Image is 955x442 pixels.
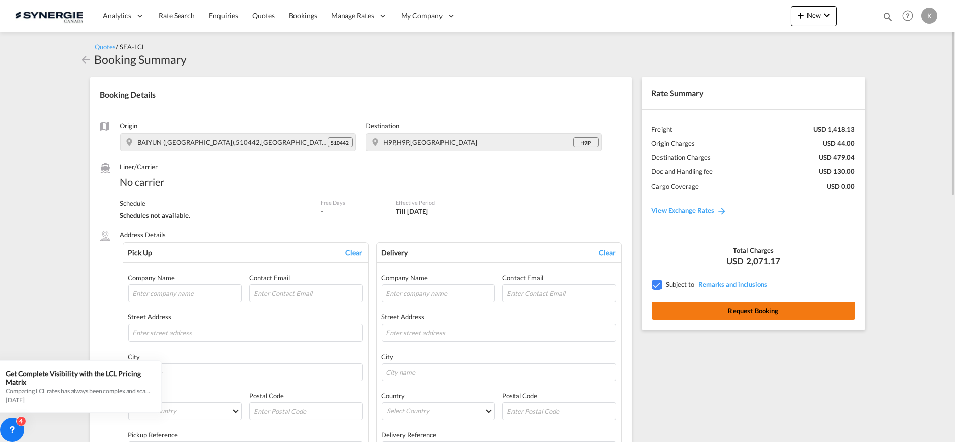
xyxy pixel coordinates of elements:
span: My Company [401,11,443,21]
div: Company Name [128,273,242,282]
div: Postal Code [249,391,363,400]
span: Enquiries [209,11,238,20]
span: Analytics [103,11,131,21]
span: Rate Search [159,11,195,20]
div: Origin Charges [652,139,695,148]
input: Enter street address [128,324,363,342]
div: K [921,8,937,24]
div: Postal Code [502,391,616,400]
img: 1f56c880d42311ef80fc7dca854c8e59.png [15,5,83,27]
div: USD 44.00 [823,139,855,148]
input: Enter Postal Code [502,402,616,420]
md-select: Select Country [128,402,242,420]
input: Enter Postal Code [249,402,363,420]
div: Cargo Coverage [652,182,699,191]
div: Street Address [128,312,363,321]
span: New [795,11,833,19]
span: Help [899,7,916,24]
span: Subject to [666,280,695,288]
span: 2,071.17 [746,255,780,268]
div: Destination Charges [652,153,711,162]
button: icon-plus 400-fgNewicon-chevron-down [791,6,837,26]
span: Bookings [289,11,317,20]
span: H9P [581,139,591,146]
div: USD 1,418.13 [814,125,855,134]
button: Request Booking [652,302,855,320]
label: Free Days [321,199,386,206]
div: Country [382,391,495,400]
span: H9P,H9P,Canada [384,138,478,146]
input: Enter street address [382,324,616,342]
span: BAIYUN (白云区),510442,China [138,138,329,146]
div: Booking Summary [95,51,187,67]
div: Contact Email [502,273,616,282]
input: City name [382,363,616,381]
span: REMARKSINCLUSIONS [696,280,768,288]
span: Booking Details [100,90,156,99]
div: Schedules not available. [120,211,311,220]
div: Street Address [382,312,616,321]
div: USD 130.00 [819,167,855,176]
div: City [128,352,363,361]
md-icon: icon-magnify [882,11,893,22]
span: Manage Rates [331,11,374,21]
div: icon-arrow-left [80,51,95,67]
div: Country [128,391,242,400]
div: Clear [599,248,616,258]
label: Destination [366,121,602,130]
label: Schedule [120,199,311,208]
div: icon-magnify [882,11,893,26]
div: Pickup Reference [128,430,363,439]
input: Enter Contact Email [502,284,616,302]
md-icon: icon-plus 400-fg [795,9,807,21]
div: - [321,207,323,216]
span: Quotes [95,43,116,51]
md-icon: icon-arrow-left [80,54,92,66]
label: Origin [120,121,356,130]
label: Effective Period [396,199,486,206]
div: USD 479.04 [819,153,855,162]
div: Company Name [382,273,495,282]
div: Till 18 Sep 2025 [396,207,428,216]
span: No carrier [120,174,311,189]
md-select: Select Country [382,402,495,420]
input: Enter company name [382,284,495,302]
div: Contact Email [249,273,363,282]
span: Quotes [252,11,274,20]
label: Liner/Carrier [120,162,311,171]
div: Doc and Handling fee [652,167,713,176]
md-icon: icon-arrow-right [717,206,727,216]
input: Enter company name [128,284,242,302]
div: Freight [652,125,673,134]
span: / SEA-LCL [116,43,146,51]
input: Enter Contact Email [249,284,363,302]
md-icon: /assets/icons/custom/liner-aaa8ad.svg [100,163,110,173]
span: 510442 [331,139,349,146]
a: View Exchange Rates [642,196,738,224]
div: City [382,352,616,361]
div: Help [899,7,921,25]
div: Rate Summary [642,77,865,109]
div: USD [652,255,855,268]
md-icon: icon-chevron-down [821,9,833,21]
div: Pick Up [128,248,153,258]
div: USD 0.00 [827,182,855,191]
label: Address Details [120,230,166,239]
input: City name [128,363,363,381]
div: Clear [346,248,363,258]
div: Delivery Reference [382,430,616,439]
div: Delivery [382,248,408,258]
div: Total Charges [652,246,855,255]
